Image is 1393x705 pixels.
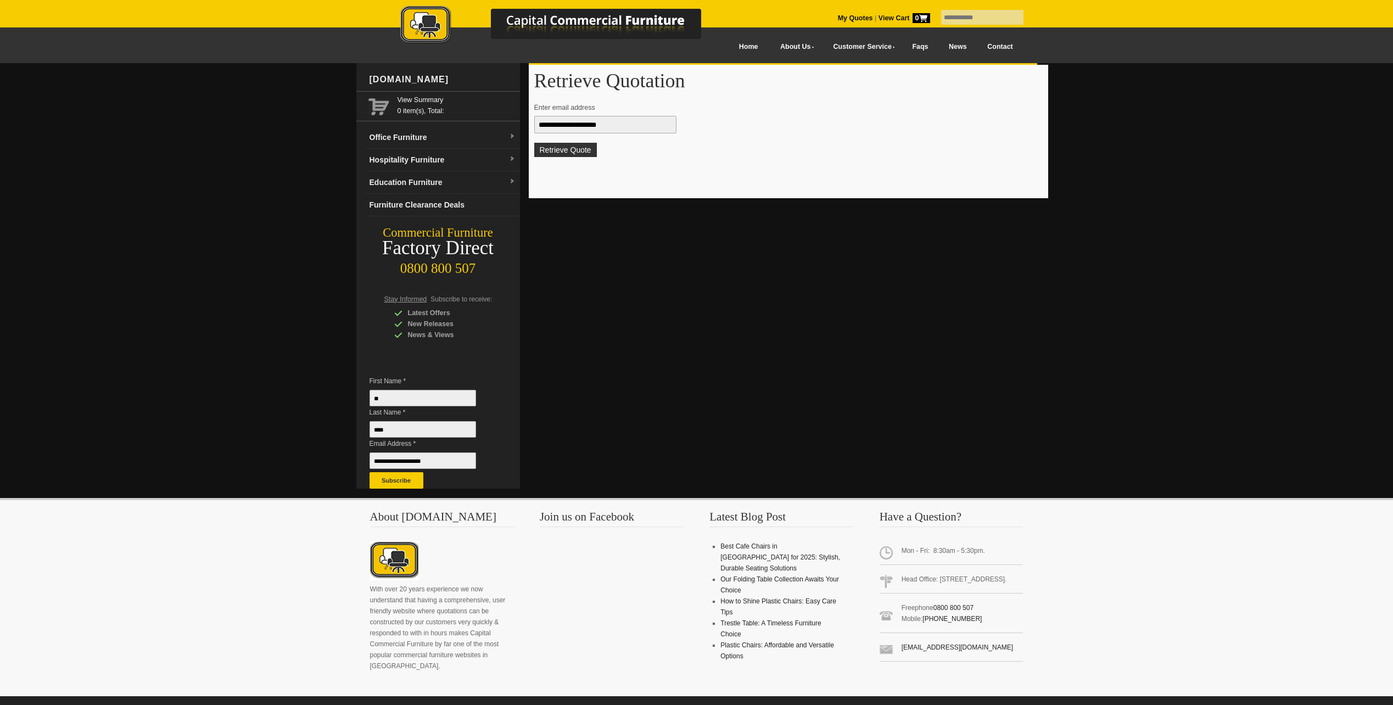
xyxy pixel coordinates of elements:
span: 0 [913,13,930,23]
a: Furniture Clearance Deals [365,194,520,216]
span: Stay Informed [384,295,427,303]
span: Mon - Fri: 8:30am - 5:30pm. [880,541,1023,565]
div: News & Views [394,329,499,340]
a: Our Folding Table Collection Awaits Your Choice [720,575,839,594]
div: Commercial Furniture [356,225,520,240]
a: Customer Service [821,35,902,59]
button: Subscribe [370,472,423,489]
span: Email Address * [370,438,493,449]
a: Best Cafe Chairs in [GEOGRAPHIC_DATA] for 2025: Stylish, Durable Seating Solutions [720,542,840,572]
p: Enter email address [534,102,1032,113]
a: Office Furnituredropdown [365,126,520,149]
a: [PHONE_NUMBER] [922,615,982,623]
span: First Name * [370,376,493,387]
a: Trestle Table: A Timeless Furniture Choice [720,619,821,638]
div: Latest Offers [394,307,499,318]
p: With over 20 years experience we now understand that having a comprehensive, user friendly websit... [370,584,514,672]
h1: Retrieve Quotation [534,70,1043,91]
img: dropdown [509,133,516,140]
span: 0 item(s), Total: [398,94,516,115]
a: Capital Commercial Furniture Logo [370,5,754,49]
span: Head Office: [STREET_ADDRESS]. [880,569,1023,594]
div: [DOMAIN_NAME] [365,63,520,96]
div: 0800 800 507 [356,255,520,276]
span: Subscribe to receive: [430,295,492,303]
a: View Summary [398,94,516,105]
a: [EMAIL_ADDRESS][DOMAIN_NAME] [902,644,1013,651]
span: Last Name * [370,407,493,418]
a: Plastic Chairs: Affordable and Versatile Options [720,641,834,660]
img: dropdown [509,178,516,185]
input: First Name * [370,390,476,406]
iframe: fb:page Facebook Social Plugin [540,541,682,662]
input: Email Address * [370,452,476,469]
img: About CCFNZ Logo [370,541,418,580]
a: Education Furnituredropdown [365,171,520,194]
a: View Cart0 [876,14,930,22]
a: 0800 800 507 [933,604,974,612]
a: Contact [977,35,1023,59]
a: Hospitality Furnituredropdown [365,149,520,171]
h3: About [DOMAIN_NAME] [370,511,514,527]
a: How to Shine Plastic Chairs: Easy Care Tips [720,597,836,616]
a: News [938,35,977,59]
a: Faqs [902,35,939,59]
img: dropdown [509,156,516,163]
a: My Quotes [838,14,873,22]
a: About Us [768,35,821,59]
strong: View Cart [879,14,930,22]
h3: Have a Question? [880,511,1023,527]
h3: Latest Blog Post [709,511,853,527]
input: Last Name * [370,421,476,438]
div: New Releases [394,318,499,329]
img: Capital Commercial Furniture Logo [370,5,754,46]
div: Factory Direct [356,240,520,256]
span: Freephone Mobile: [880,598,1023,633]
h3: Join us on Facebook [540,511,684,527]
button: Retrieve Quote [534,143,597,157]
